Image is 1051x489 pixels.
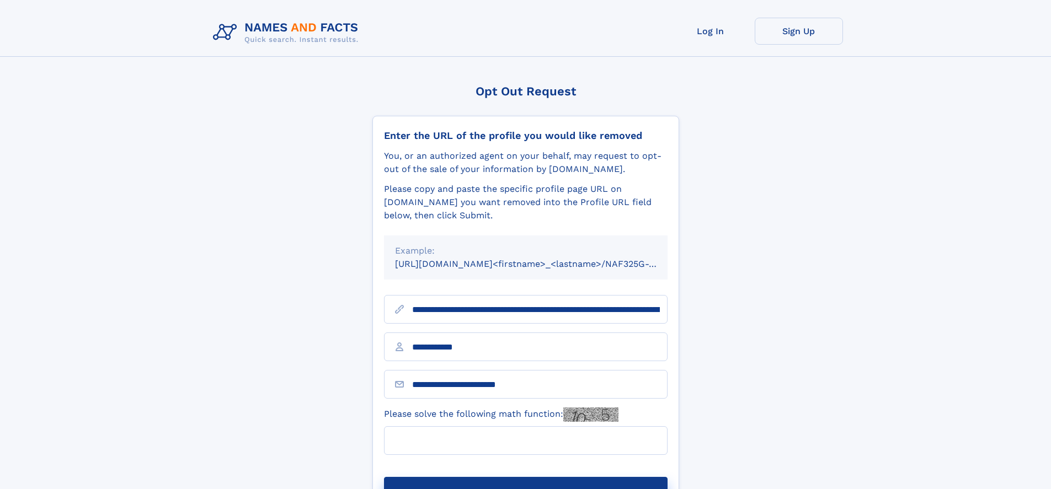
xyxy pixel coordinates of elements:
[384,407,618,422] label: Please solve the following math function:
[395,244,657,257] div: Example:
[395,259,689,269] small: [URL][DOMAIN_NAME]<firstname>_<lastname>/NAF325G-xxxxxxxx
[666,18,755,45] a: Log In
[209,18,367,47] img: Logo Names and Facts
[384,149,668,176] div: You, or an authorized agent on your behalf, may request to opt-out of the sale of your informatio...
[384,130,668,142] div: Enter the URL of the profile you would like removed
[372,84,679,98] div: Opt Out Request
[384,182,668,222] div: Please copy and paste the specific profile page URL on [DOMAIN_NAME] you want removed into the Pr...
[755,18,843,45] a: Sign Up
